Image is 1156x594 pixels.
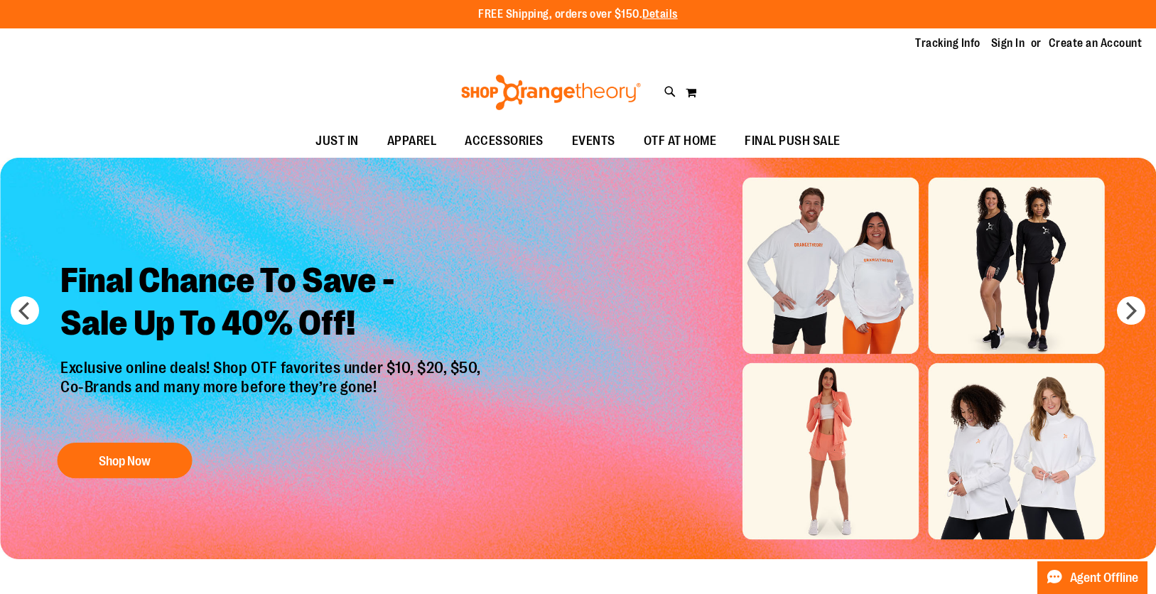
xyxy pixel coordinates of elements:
[730,125,855,158] a: FINAL PUSH SALE
[1070,571,1138,585] span: Agent Offline
[459,75,643,110] img: Shop Orangetheory
[630,125,731,158] a: OTF AT HOME
[465,125,544,157] span: ACCESSORIES
[1037,561,1147,594] button: Agent Offline
[478,6,678,23] p: FREE Shipping, orders over $150.
[50,249,495,486] a: Final Chance To Save -Sale Up To 40% Off! Exclusive online deals! Shop OTF favorites under $10, $...
[991,36,1025,51] a: Sign In
[450,125,558,158] a: ACCESSORIES
[745,125,841,157] span: FINAL PUSH SALE
[558,125,630,158] a: EVENTS
[642,8,678,21] a: Details
[1117,296,1145,325] button: next
[301,125,373,158] a: JUST IN
[915,36,981,51] a: Tracking Info
[50,360,495,429] p: Exclusive online deals! Shop OTF favorites under $10, $20, $50, Co-Brands and many more before th...
[57,443,192,478] button: Shop Now
[644,125,717,157] span: OTF AT HOME
[315,125,359,157] span: JUST IN
[387,125,437,157] span: APPAREL
[11,296,39,325] button: prev
[373,125,451,158] a: APPAREL
[50,249,495,360] h2: Final Chance To Save - Sale Up To 40% Off!
[1049,36,1143,51] a: Create an Account
[572,125,615,157] span: EVENTS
